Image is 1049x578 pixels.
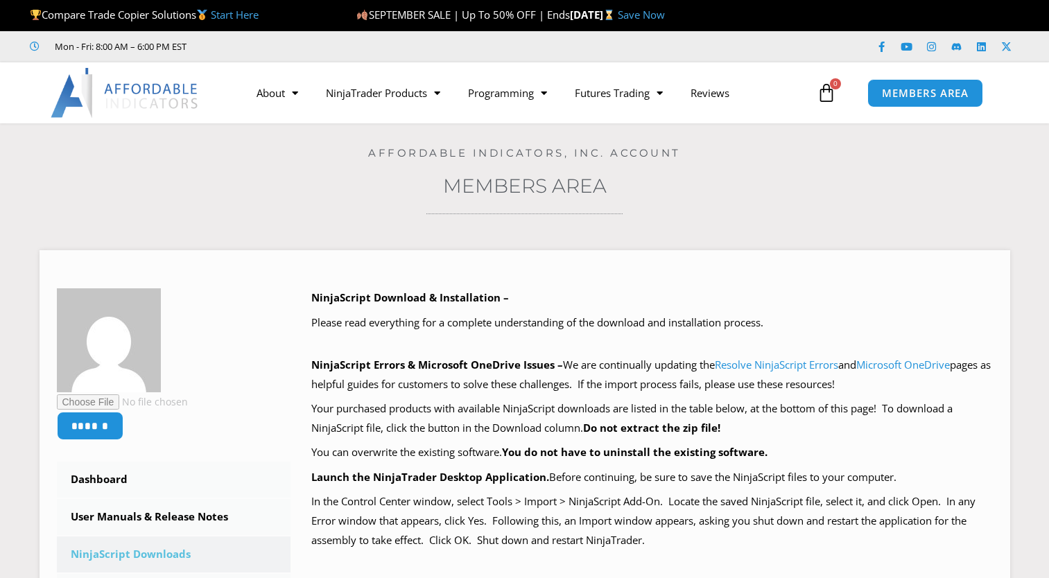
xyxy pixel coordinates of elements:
a: 0 [796,73,857,113]
img: 🍂 [357,10,367,20]
p: Please read everything for a complete understanding of the download and installation process. [311,313,993,333]
img: 🥇 [197,10,207,20]
b: NinjaScript Download & Installation – [311,290,509,304]
p: Your purchased products with available NinjaScript downloads are listed in the table below, at th... [311,399,993,438]
strong: [DATE] [570,8,618,21]
a: MEMBERS AREA [867,79,983,107]
b: Do not extract the zip file! [583,421,720,435]
nav: Menu [243,77,813,109]
a: Dashboard [57,462,291,498]
a: Resolve NinjaScript Errors [715,358,838,371]
b: You do not have to uninstall the existing software. [502,445,768,459]
iframe: Customer reviews powered by Trustpilot [206,40,414,53]
a: Start Here [211,8,259,21]
a: Programming [454,77,561,109]
p: You can overwrite the existing software. [311,443,993,462]
a: About [243,77,312,109]
a: NinjaTrader Products [312,77,454,109]
a: NinjaScript Downloads [57,536,291,572]
span: 0 [830,78,841,89]
a: Members Area [443,174,607,198]
a: Reviews [677,77,743,109]
a: Affordable Indicators, Inc. Account [368,146,681,159]
a: Microsoft OneDrive [856,358,950,371]
img: 4afac1a68de622aa22a5774810bfb8590a24593156f5b017178c5a70c5f216cb [57,288,161,392]
b: Launch the NinjaTrader Desktop Application. [311,470,549,484]
span: Compare Trade Copier Solutions [30,8,259,21]
img: ⌛ [604,10,614,20]
a: Save Now [618,8,665,21]
b: NinjaScript Errors & Microsoft OneDrive Issues – [311,358,563,371]
img: LogoAI | Affordable Indicators – NinjaTrader [51,68,200,118]
a: Futures Trading [561,77,677,109]
a: User Manuals & Release Notes [57,499,291,535]
span: MEMBERS AREA [882,88,969,98]
span: SEPTEMBER SALE | Up To 50% OFF | Ends [356,8,569,21]
p: In the Control Center window, select Tools > Import > NinjaScript Add-On. Locate the saved NinjaS... [311,492,993,550]
p: Before continuing, be sure to save the NinjaScript files to your computer. [311,468,993,487]
p: We are continually updating the and pages as helpful guides for customers to solve these challeng... [311,356,993,394]
img: 🏆 [31,10,41,20]
span: Mon - Fri: 8:00 AM – 6:00 PM EST [51,38,187,55]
